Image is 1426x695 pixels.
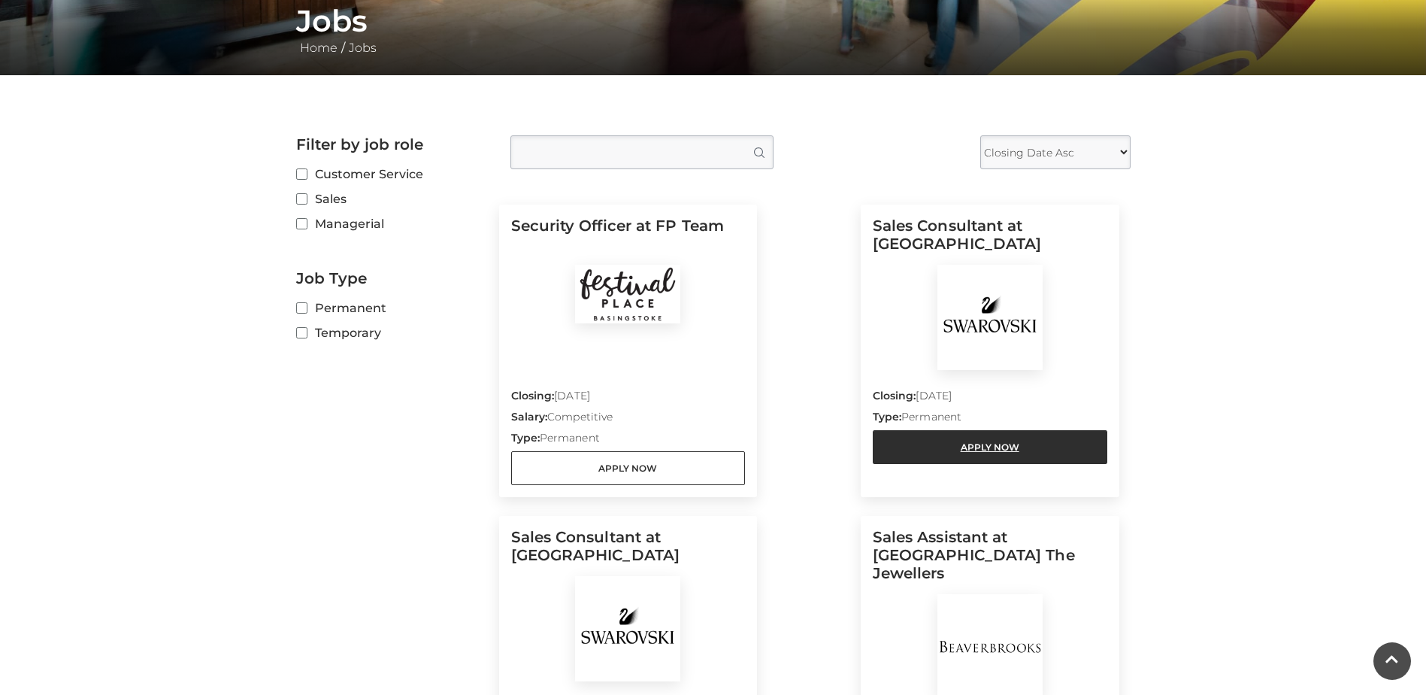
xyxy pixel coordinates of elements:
[296,269,488,287] h2: Job Type
[873,217,1107,265] h5: Sales Consultant at [GEOGRAPHIC_DATA]
[511,388,746,409] p: [DATE]
[873,409,1107,430] p: Permanent
[296,214,488,233] label: Managerial
[873,410,901,423] strong: Type:
[511,389,555,402] strong: Closing:
[511,410,548,423] strong: Salary:
[873,528,1107,594] h5: Sales Assistant at [GEOGRAPHIC_DATA] The Jewellers
[296,165,488,184] label: Customer Service
[511,217,746,265] h5: Security Officer at FP Team
[511,430,746,451] p: Permanent
[296,299,488,317] label: Permanent
[575,265,680,323] img: Festival Place
[285,3,1142,57] div: /
[873,430,1107,464] a: Apply Now
[511,409,746,430] p: Competitive
[873,388,1107,409] p: [DATE]
[296,41,341,55] a: Home
[575,576,680,681] img: Swarovski
[296,190,488,208] label: Sales
[296,323,488,342] label: Temporary
[873,389,916,402] strong: Closing:
[296,3,1131,39] h1: Jobs
[511,528,746,576] h5: Sales Consultant at [GEOGRAPHIC_DATA]
[296,135,488,153] h2: Filter by job role
[345,41,380,55] a: Jobs
[511,451,746,485] a: Apply Now
[511,431,540,445] strong: Type:
[937,265,1043,370] img: Swarovski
